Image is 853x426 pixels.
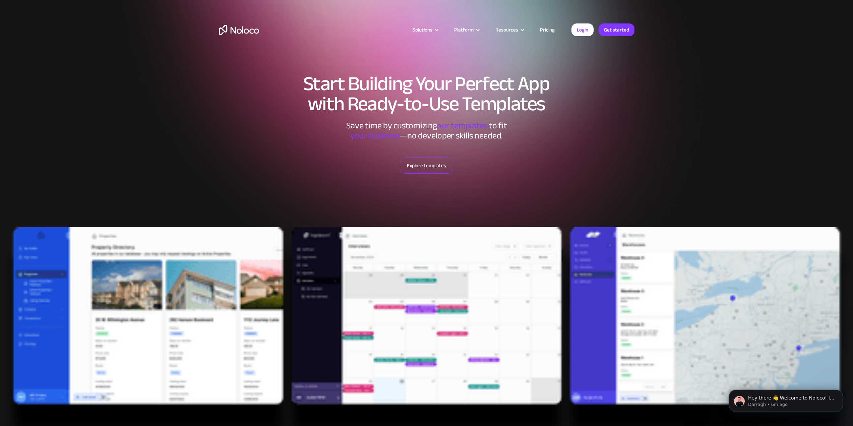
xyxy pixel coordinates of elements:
[437,117,487,134] span: our templates
[350,127,400,144] span: your business
[446,25,487,34] div: Platform
[571,23,594,36] a: Login
[326,121,527,141] div: Save time by customizing to fit ‍ —no developer skills needed.
[454,25,474,34] div: Platform
[719,376,853,423] iframe: Intercom notifications message
[487,25,532,34] div: Resources
[599,23,634,36] a: Get started
[400,158,453,174] a: Explore templates
[219,74,634,114] h1: Start Building Your Perfect App with Ready-to-Use Templates
[495,25,518,34] div: Resources
[219,25,259,35] a: home
[532,25,563,34] a: Pricing
[404,25,446,34] div: Solutions
[413,25,432,34] div: Solutions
